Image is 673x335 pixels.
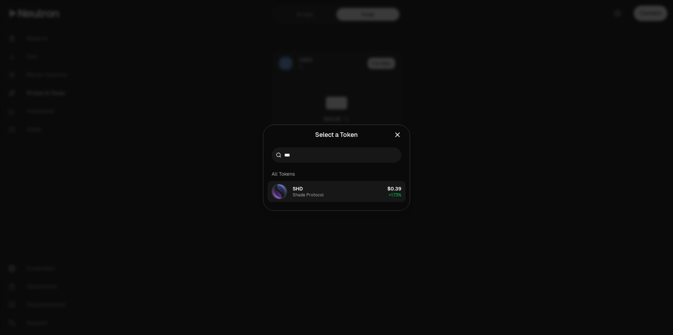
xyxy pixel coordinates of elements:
[394,130,401,140] button: Close
[272,184,286,198] img: SHD Logo
[267,181,406,202] button: SHD LogoSHDShade Protocol$0.39+1.73%
[293,192,324,198] div: Shade Protocol
[387,185,401,192] div: $0.39
[293,185,303,192] span: SHD
[267,167,406,181] div: All Tokens
[315,130,358,140] div: Select a Token
[389,192,401,198] span: + 1.73%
